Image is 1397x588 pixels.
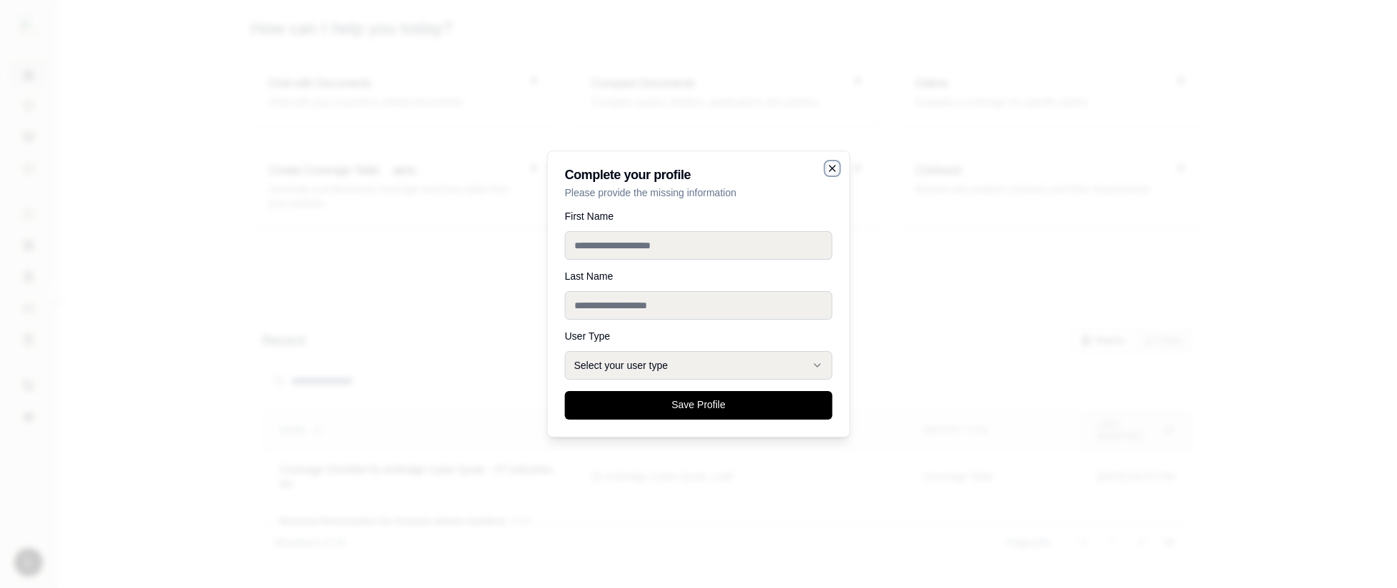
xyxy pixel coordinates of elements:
label: First Name [565,211,833,221]
h2: Complete your profile [565,168,833,181]
p: Please provide the missing information [565,186,833,200]
button: Save Profile [565,391,833,420]
label: User Type [565,331,833,341]
label: Last Name [565,271,833,281]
